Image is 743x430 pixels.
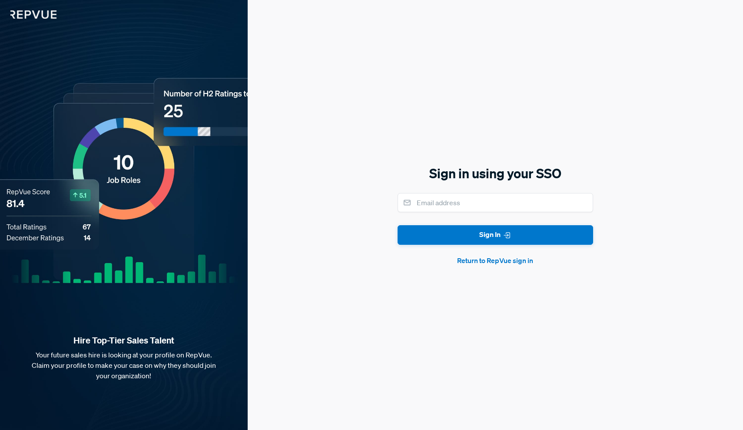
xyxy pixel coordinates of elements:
[14,335,234,346] strong: Hire Top-Tier Sales Talent
[14,350,234,381] p: Your future sales hire is looking at your profile on RepVue. Claim your profile to make your case...
[398,255,593,266] button: Return to RepVue sign in
[398,225,593,245] button: Sign In
[398,164,593,183] h5: Sign in using your SSO
[398,193,593,212] input: Email address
